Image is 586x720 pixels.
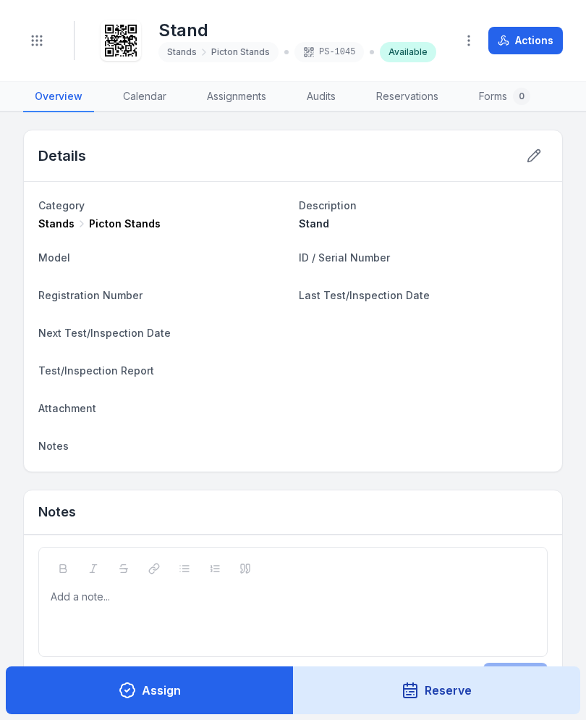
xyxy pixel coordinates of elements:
a: Overview [23,82,94,112]
a: Audits [295,82,347,112]
div: Available [380,42,436,62]
span: ID / Serial Number [299,251,390,264]
h1: Stand [158,19,436,42]
button: Reserve [293,666,581,714]
div: 0 [513,88,530,105]
span: Picton Stands [89,217,161,231]
span: Test/Inspection Report [38,364,154,377]
button: Actions [488,27,563,54]
a: Assignments [195,82,278,112]
span: Stand [299,217,329,230]
button: Toggle navigation [23,27,51,54]
span: Stands [38,217,75,231]
span: Picton Stands [211,46,270,58]
a: Forms0 [467,82,542,112]
a: Reservations [365,82,450,112]
a: Calendar [111,82,178,112]
span: Notes [38,440,69,452]
span: Category [38,199,85,212]
h3: Notes [38,502,76,522]
button: Assign [6,666,294,714]
span: Last Test/Inspection Date [299,289,430,301]
span: Registration Number [38,289,143,301]
h2: Details [38,146,86,166]
span: Attachment [38,402,96,414]
div: PS-1045 [294,42,364,62]
span: Next Test/Inspection Date [38,327,171,339]
span: Stands [167,46,197,58]
span: Description [299,199,357,212]
span: Model [38,251,70,264]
